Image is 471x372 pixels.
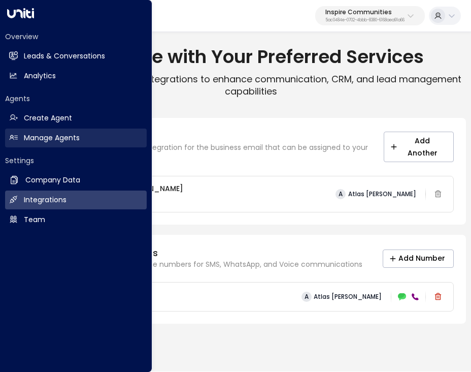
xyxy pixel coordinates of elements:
[5,94,147,104] h2: Agents
[85,130,384,142] p: Email
[30,46,471,68] h1: Integrate with Your Preferred Services
[24,51,105,61] h2: Leads & Conversations
[301,292,312,302] span: A
[5,32,147,42] h2: Overview
[5,210,147,229] a: Team
[325,18,405,22] p: 5ac0484e-0702-4bbb-8380-6168aea91a66
[86,247,362,259] p: Phone Numbers
[5,47,147,66] a: Leads & Conversations
[348,191,416,198] span: Atlas [PERSON_NAME]
[5,109,147,128] a: Create Agent
[331,187,420,201] button: AAtlas [PERSON_NAME]
[315,6,425,25] button: Inspire Communities5ac0484e-0702-4bbb-8380-6168aea91a66
[325,9,405,15] p: Inspire Communities
[384,132,454,163] button: Add Another
[24,133,80,143] h2: Manage Agents
[410,292,420,302] div: VOICE (Active)
[314,293,382,300] span: Atlas [PERSON_NAME]
[431,290,445,304] button: Delete phone number
[431,187,445,202] span: Email integration cannot be deleted while linked to an active agent. Please deactivate the agent ...
[396,292,407,302] div: SMS (Active)
[5,129,147,147] a: Manage Agents
[5,191,147,209] a: Integrations
[297,290,386,304] button: AAtlas [PERSON_NAME]
[85,142,384,164] p: Set up an email integration for the business email that can be assigned to your agent
[24,71,56,81] h2: Analytics
[335,189,346,199] span: A
[24,113,72,123] h2: Create Agent
[5,171,147,190] a: Company Data
[30,73,471,98] p: Connect and manage integrations to enhance communication, CRM, and lead management capabilities
[5,67,147,85] a: Analytics
[383,250,454,268] button: Add Number
[24,195,66,205] h2: Integrations
[86,259,362,270] p: Manage your phone numbers for SMS, WhatsApp, and Voice communications
[24,214,45,225] h2: Team
[5,156,147,166] h2: Settings
[25,175,80,185] h2: Company Data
